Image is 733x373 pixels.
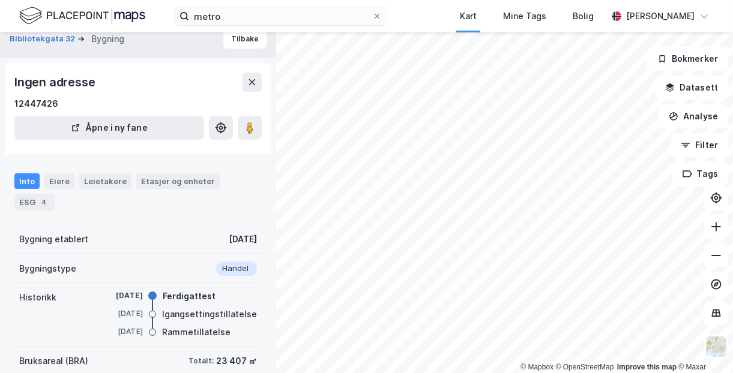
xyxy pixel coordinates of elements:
button: Tags [672,162,728,186]
div: Bygning [91,32,124,46]
img: logo.f888ab2527a4732fd821a326f86c7f29.svg [19,5,145,26]
button: Tilbake [223,29,267,49]
div: Bruksareal (BRA) [19,354,88,368]
div: Bygningstype [19,261,76,276]
iframe: Chat Widget [673,315,733,373]
div: Leietakere [79,173,131,189]
div: Ferdigattest [163,289,216,303]
div: 4 [38,196,50,208]
input: Søk på adresse, matrikkel, gårdeiere, leietakere eller personer [189,7,372,25]
div: Eiere [44,173,74,189]
button: Åpne i ny fane [14,116,204,140]
button: Datasett [655,76,728,100]
div: Bolig [573,9,594,23]
div: [PERSON_NAME] [626,9,695,23]
div: Info [14,173,40,189]
div: Historikk [19,290,56,305]
a: OpenStreetMap [556,363,614,371]
div: 12447426 [14,97,58,111]
div: 23 407 ㎡ [216,354,257,368]
a: Mapbox [520,363,554,371]
div: Totalt: [189,356,214,366]
div: Kart [460,9,477,23]
button: Filter [671,133,728,157]
div: [DATE] [229,232,257,246]
button: Analyse [659,104,728,128]
div: Bygning etablert [19,232,88,246]
div: Ingen adresse [14,73,97,92]
div: Rammetillatelse [162,325,231,339]
div: [DATE] [95,326,143,337]
a: Improve this map [617,363,677,371]
div: Mine Tags [503,9,546,23]
div: ESG [14,194,55,210]
div: [DATE] [95,290,143,301]
button: Bibliotekgata 32 [10,33,77,45]
div: [DATE] [95,308,143,319]
div: Igangsettingstillatelse [162,307,257,321]
div: Etasjer og enheter [141,176,215,186]
button: Bokmerker [647,47,728,71]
